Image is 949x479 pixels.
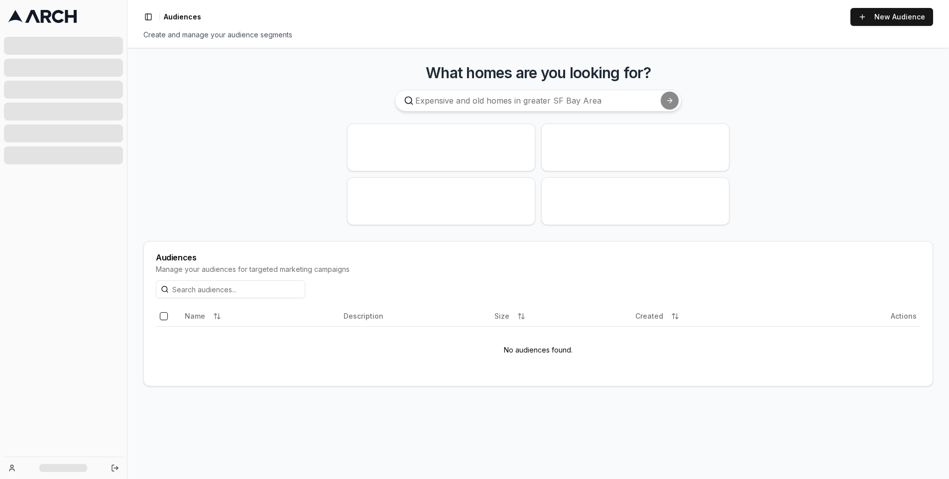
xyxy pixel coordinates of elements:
a: New Audience [850,8,933,26]
button: Log out [108,461,122,475]
div: Audiences [156,253,921,261]
th: Actions [814,306,921,326]
td: No audiences found. [156,326,921,374]
input: Search audiences... [156,280,305,298]
input: Expensive and old homes in greater SF Bay Area [395,90,682,112]
span: Audiences [164,12,201,22]
div: Name [185,308,336,324]
div: Manage your audiences for targeted marketing campaigns [156,264,921,274]
th: Description [340,306,490,326]
div: Size [494,308,628,324]
h3: What homes are you looking for? [143,64,933,82]
div: Created [635,308,810,324]
div: Create and manage your audience segments [143,30,933,40]
nav: breadcrumb [164,12,201,22]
